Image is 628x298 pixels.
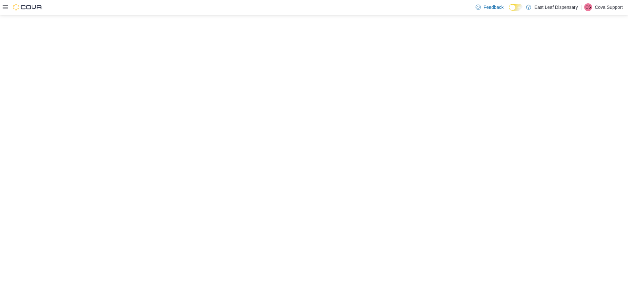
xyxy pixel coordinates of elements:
span: CS [585,3,591,11]
img: Cova [13,4,43,10]
p: | [581,3,582,11]
input: Dark Mode [509,4,523,11]
span: Feedback [483,4,503,10]
div: Cova Support [584,3,592,11]
p: East Leaf Dispensary [534,3,578,11]
p: Cova Support [595,3,623,11]
a: Feedback [473,1,506,14]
